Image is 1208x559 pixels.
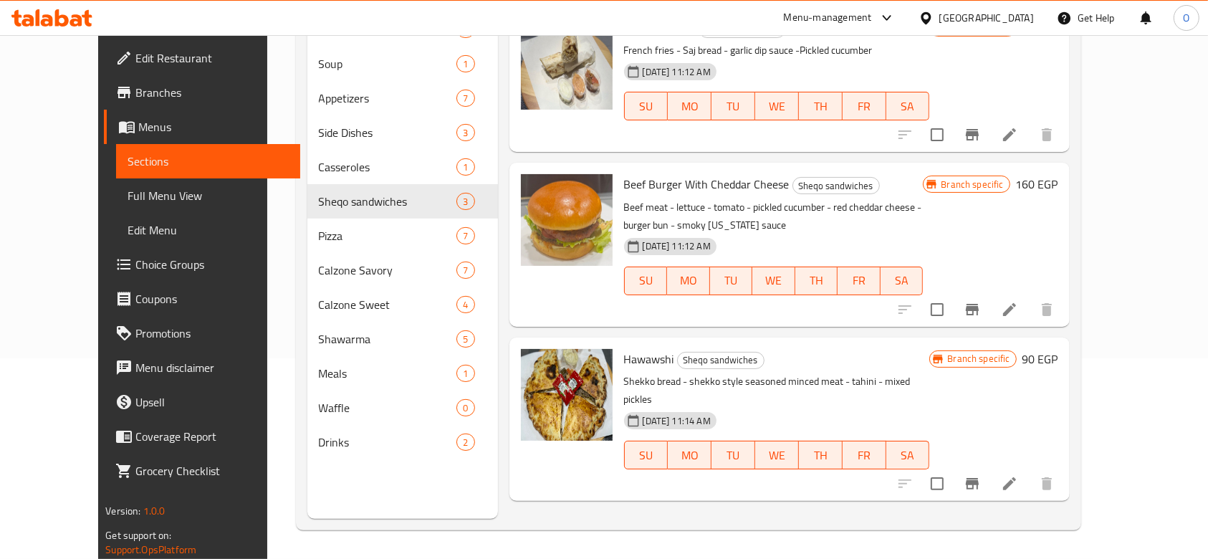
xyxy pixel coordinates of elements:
div: Appetizers7 [307,81,498,115]
div: items [456,399,474,416]
button: MO [668,92,711,120]
div: items [456,193,474,210]
p: Beef meat - lettuce - tomato - pickled cucumber - red cheddar cheese - burger bun - smoky [US_STA... [624,199,924,234]
button: TU [711,441,755,469]
a: Grocery Checklist [104,454,300,488]
div: items [456,296,474,313]
span: 1.0.0 [143,502,166,520]
img: Beef Burger With Cheddar Cheese [521,174,613,266]
span: Casseroles [319,158,457,176]
div: items [456,262,474,279]
img: Hawawshi [521,349,613,441]
button: MO [668,441,711,469]
span: WE [758,270,790,291]
span: Select to update [922,120,952,150]
span: O [1183,10,1189,26]
button: SA [886,92,930,120]
a: Edit menu item [1001,126,1018,143]
span: [DATE] 11:14 AM [637,414,716,428]
span: WE [761,96,793,117]
span: MO [673,270,704,291]
button: TH [795,267,838,295]
a: Sections [116,144,300,178]
button: TH [799,441,843,469]
div: items [456,90,474,107]
span: TH [805,96,837,117]
span: 4 [457,298,474,312]
div: items [456,365,474,382]
span: Sections [128,153,289,170]
span: Grocery Checklist [135,462,289,479]
button: SA [881,267,924,295]
div: Shawarma [319,330,457,348]
span: SA [892,445,924,466]
span: Sheqo sandwiches [319,193,457,210]
a: Full Menu View [116,178,300,213]
div: Pizza7 [307,219,498,253]
div: Soup1 [307,47,498,81]
a: Edit menu item [1001,475,1018,492]
div: Casseroles1 [307,150,498,184]
span: SA [892,96,924,117]
a: Support.OpsPlatform [105,540,196,559]
nav: Menu sections [307,6,498,465]
button: WE [752,267,795,295]
span: Hawawshi [624,348,674,370]
span: Side Dishes [319,124,457,141]
span: TH [801,270,833,291]
img: Potato Roll Saj [521,18,613,110]
span: Select to update [922,469,952,499]
span: 1 [457,161,474,174]
button: WE [755,441,799,469]
span: Branches [135,84,289,101]
a: Edit menu item [1001,301,1018,318]
div: Appetizers [319,90,457,107]
div: items [456,124,474,141]
span: Upsell [135,393,289,411]
span: Edit Menu [128,221,289,239]
span: 1 [457,367,474,381]
div: Sheqo sandwiches3 [307,184,498,219]
span: Select to update [922,295,952,325]
span: Version: [105,502,140,520]
span: Branch specific [941,352,1015,365]
div: Waffle [319,399,457,416]
span: [DATE] 11:12 AM [637,65,716,79]
div: items [456,55,474,72]
button: delete [1030,292,1064,327]
div: Meals [319,365,457,382]
button: delete [1030,467,1064,501]
a: Edit Restaurant [104,41,300,75]
a: Menus [104,110,300,144]
span: 7 [457,229,474,243]
span: Menu disclaimer [135,359,289,376]
span: 7 [457,264,474,277]
span: TU [717,96,749,117]
span: TU [717,445,749,466]
span: Soup [319,55,457,72]
div: Shawarma5 [307,322,498,356]
a: Coverage Report [104,419,300,454]
button: FR [838,267,881,295]
a: Edit Menu [116,213,300,247]
span: Calzone Sweet [319,296,457,313]
h6: 60 EGP [1022,18,1058,38]
span: WE [761,445,793,466]
p: Shekko bread - shekko style seasoned minced meat - tahini - mixed pickles [624,373,930,408]
div: Menu-management [784,9,872,27]
button: FR [843,441,886,469]
div: Calzone Savory [319,262,457,279]
span: SA [886,270,918,291]
span: [DATE] 11:12 AM [637,239,716,253]
span: 3 [457,126,474,140]
span: Drinks [319,434,457,451]
span: MO [673,445,706,466]
h6: 90 EGP [1022,349,1058,369]
div: Sheqo sandwiches [792,177,880,194]
button: Branch-specific-item [955,292,989,327]
span: FR [848,445,881,466]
